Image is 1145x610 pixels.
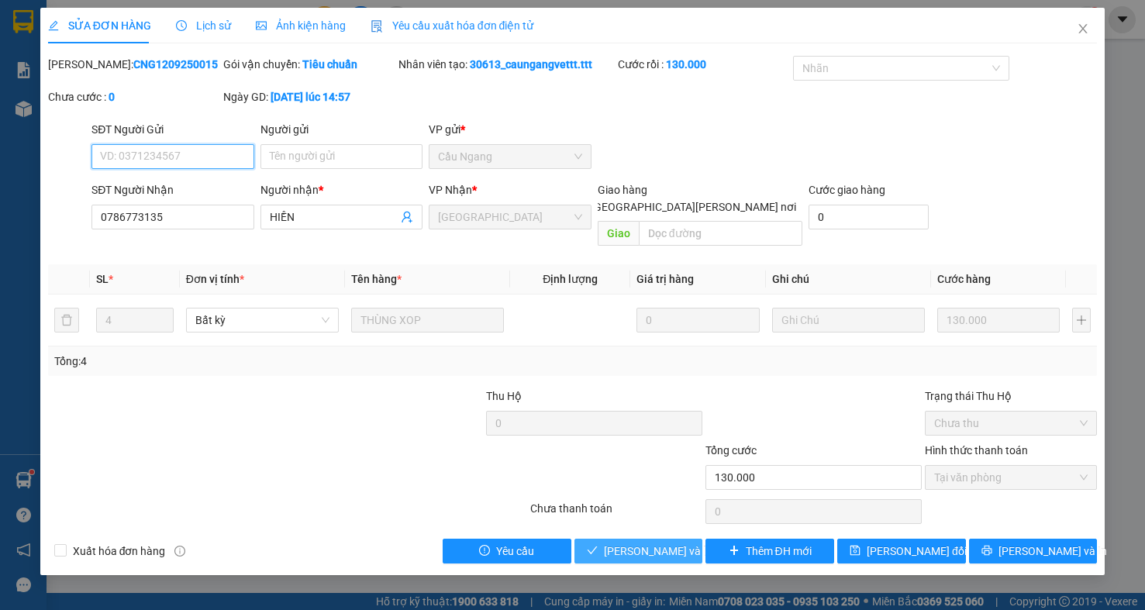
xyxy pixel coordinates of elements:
[371,20,383,33] img: icon
[705,539,834,563] button: plusThêm ĐH mới
[48,20,59,31] span: edit
[1061,8,1105,51] button: Close
[256,20,267,31] span: picture
[179,81,308,103] div: 20.000
[705,444,757,457] span: Tổng cước
[181,15,219,31] span: Nhận:
[13,13,37,29] span: Gửi:
[256,19,346,32] span: Ảnh kiện hàng
[837,539,966,563] button: save[PERSON_NAME] đổi
[585,198,802,215] span: [GEOGRAPHIC_DATA][PERSON_NAME] nơi
[109,91,115,103] b: 0
[998,543,1107,560] span: [PERSON_NAME] và In
[934,412,1088,435] span: Chưa thu
[1072,308,1091,333] button: plus
[13,13,171,48] div: [GEOGRAPHIC_DATA]
[937,273,991,285] span: Cước hàng
[302,58,357,71] b: Tiêu chuẩn
[429,184,472,196] span: VP Nhận
[850,545,860,557] span: save
[925,444,1028,457] label: Hình thức thanh toán
[598,184,647,196] span: Giao hàng
[479,545,490,557] span: exclamation-circle
[574,539,703,563] button: check[PERSON_NAME] và [PERSON_NAME] hàng
[48,56,220,73] div: [PERSON_NAME]:
[934,466,1088,489] span: Tại văn phòng
[1077,22,1089,35] span: close
[96,273,109,285] span: SL
[438,205,582,229] span: Sài Gòn
[618,56,790,73] div: Cước rồi :
[809,184,885,196] label: Cước giao hàng
[138,111,159,133] span: SL
[925,388,1097,405] div: Trạng thái Thu Hộ
[186,273,244,285] span: Đơn vị tính
[260,121,423,138] div: Người gửi
[271,91,350,103] b: [DATE] lúc 14:57
[181,32,306,50] div: [PERSON_NAME]
[636,273,694,285] span: Giá trị hàng
[13,112,306,132] div: Tên hàng: CỤC ( : 1 )
[67,543,172,560] span: Xuất hóa đơn hàng
[496,543,534,560] span: Yêu cầu
[223,56,395,73] div: Gói vận chuyển:
[91,181,254,198] div: SĐT Người Nhận
[54,308,79,333] button: delete
[260,181,423,198] div: Người nhận
[604,543,813,560] span: [PERSON_NAME] và [PERSON_NAME] hàng
[181,50,306,72] div: 0979937776
[351,273,402,285] span: Tên hàng
[181,13,306,32] div: Trà Vinh
[772,308,925,333] input: Ghi Chú
[371,19,534,32] span: Yêu cầu xuất hóa đơn điện tử
[54,353,443,370] div: Tổng: 4
[636,308,759,333] input: 0
[766,264,931,295] th: Ghi chú
[351,308,504,333] input: VD: Bàn, Ghế
[429,121,591,138] div: VP gửi
[969,539,1098,563] button: printer[PERSON_NAME] và In
[729,545,740,557] span: plus
[587,545,598,557] span: check
[981,545,992,557] span: printer
[174,546,185,557] span: info-circle
[746,543,812,560] span: Thêm ĐH mới
[486,390,522,402] span: Thu Hộ
[598,221,639,246] span: Giao
[443,539,571,563] button: exclamation-circleYêu cầu
[470,58,592,71] b: 30613_caungangvettt.ttt
[48,19,151,32] span: SỬA ĐƠN HÀNG
[195,308,329,332] span: Bất kỳ
[401,211,413,223] span: user-add
[543,273,598,285] span: Định lượng
[13,48,171,67] div: TRANG
[133,58,218,71] b: CNG1209250015
[176,20,187,31] span: clock-circle
[48,88,220,105] div: Chưa cước :
[529,500,704,527] div: Chưa thanh toán
[398,56,615,73] div: Nhân viên tạo:
[91,121,254,138] div: SĐT Người Gửi
[438,145,582,168] span: Cầu Ngang
[179,85,201,102] span: CC :
[639,221,802,246] input: Dọc đường
[867,543,967,560] span: [PERSON_NAME] đổi
[937,308,1060,333] input: 0
[809,205,929,229] input: Cước giao hàng
[176,19,231,32] span: Lịch sử
[223,88,395,105] div: Ngày GD:
[666,58,706,71] b: 130.000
